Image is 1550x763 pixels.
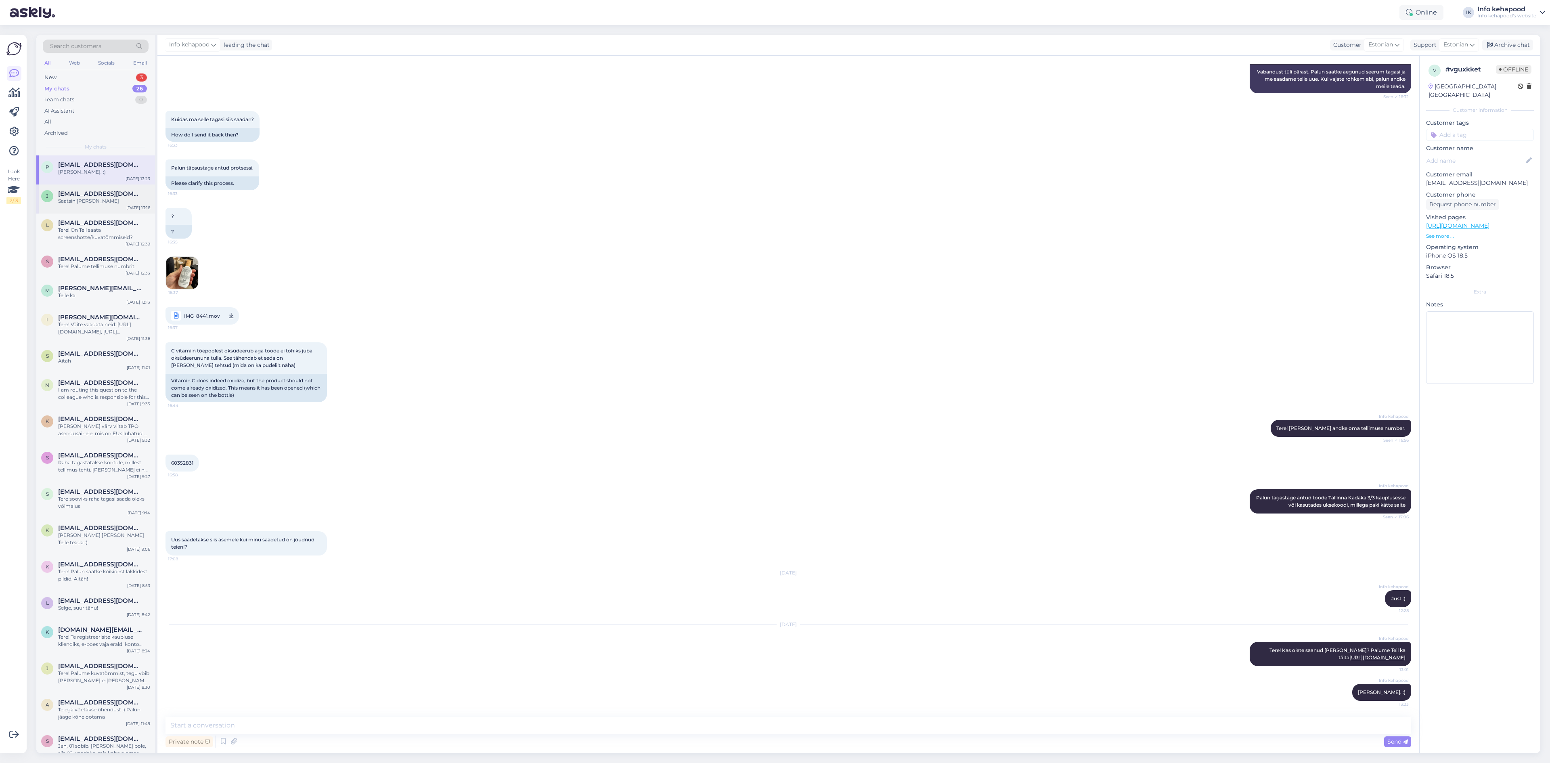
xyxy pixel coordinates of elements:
p: Safari 18.5 [1426,272,1534,280]
span: Siretmeritmasso1@gmail.com [58,488,142,495]
span: Karinsoe85@gmail.com [58,561,142,568]
div: [DATE] 11:49 [126,721,150,727]
span: S [46,738,49,744]
img: Askly Logo [6,41,22,57]
div: AI Assistant [44,107,74,115]
span: Tere! Kas olete saanud [PERSON_NAME]? Palume Teil ka täita [1269,647,1407,660]
div: Teile ka [58,292,150,299]
p: Customer email [1426,170,1534,179]
span: jana701107@gmail.com [58,190,142,197]
div: Web [67,58,82,68]
span: Estonian [1443,40,1468,49]
div: Tere! Palume tellimuse numbrit. [58,263,150,270]
p: Notes [1426,300,1534,309]
div: [DATE] 12:39 [126,241,150,247]
p: Customer tags [1426,119,1534,127]
div: leading the chat [220,41,270,49]
img: Attachment [166,257,198,289]
span: pamelasaarniit@gmail.com [58,161,142,168]
span: My chats [85,143,107,151]
span: 16:33 [168,142,198,148]
span: Salme.merilyn@gmail.com [58,735,142,742]
div: [DATE] 8:30 [127,684,150,690]
div: 0 [135,96,147,104]
div: [DATE] 13:23 [126,176,150,182]
div: Customer [1330,41,1361,49]
div: ? [165,225,192,239]
span: 16:33 [168,191,198,197]
div: Archive chat [1482,40,1533,50]
span: stella.moldre.01@gmail.com [58,256,142,263]
div: How do I send it back then? [165,128,260,142]
a: [URL][DOMAIN_NAME] [1426,222,1489,229]
span: a [46,702,49,708]
div: [DATE] 12:33 [126,270,150,276]
div: 26 [132,85,147,93]
span: Info kehapood [1378,413,1409,419]
span: Info kehapood [1378,483,1409,489]
span: Tere! [PERSON_NAME] andke oma tellimuse number. [1276,425,1405,431]
span: katrin_link@hotmail.com [58,524,142,532]
p: Operating system [1426,243,1534,252]
div: [GEOGRAPHIC_DATA], [GEOGRAPHIC_DATA] [1429,82,1518,99]
div: I am routing this question to the colleague who is responsible for this topic. The reply might ta... [58,386,150,401]
span: Info kehapood [1378,677,1409,683]
div: Customer information [1426,107,1534,114]
div: Extra [1426,288,1534,296]
div: [DATE] 9:32 [127,437,150,443]
span: m [45,287,50,293]
span: lea66saarela@gmail.com [58,219,142,226]
div: Teiega võetakse ühendust :) Palun jääge kõne ootama [58,706,150,721]
span: 16:35 [168,239,198,245]
span: S [46,491,49,497]
div: Socials [96,58,116,68]
span: s [46,455,49,461]
p: iPhone OS 18.5 [1426,252,1534,260]
span: n [45,382,49,388]
div: [PERSON_NAME] [PERSON_NAME] Teile teada :) [58,532,150,546]
div: [DATE] [165,569,1411,576]
span: 16:37 [168,289,199,296]
span: 60352831 [171,460,193,466]
div: Info kehapood [1477,6,1536,13]
div: IK [1463,7,1474,18]
span: k [46,418,49,424]
span: 12:28 [1378,608,1409,614]
div: Private note [165,736,213,747]
p: Visited pages [1426,213,1534,222]
div: [DATE] 9:06 [127,546,150,552]
div: Tere! Palun saatke kõikidest lakkidest pildid. Aitäh! [58,568,150,583]
span: s [46,258,49,264]
span: jana701107@gmail.com [58,662,142,670]
div: 3 [136,73,147,82]
span: Estonian [1368,40,1393,49]
div: Vitamin C does indeed oxidize, but the product should not come already oxidized. This means it ha... [165,374,327,402]
span: k [46,527,49,533]
a: Info kehapoodInfo kehapood's website [1477,6,1545,19]
a: IMG_8441.mov16:37 [165,307,239,325]
div: Look Here [6,168,21,204]
span: alivka166@gmail.com [58,699,142,706]
span: Kuidas ma selle tagasi siis saadan? [171,116,254,122]
p: See more ... [1426,233,1534,240]
p: Customer phone [1426,191,1534,199]
span: 16:58 [168,472,198,478]
span: Just :) [1391,595,1405,602]
span: Send [1387,738,1408,745]
input: Add name [1426,156,1525,165]
div: My chats [44,85,69,93]
div: [PERSON_NAME] värv viitab TPO asendusainele, mis on EUs lubatud. Oleks värvilaik punane, siis nee... [58,423,150,437]
a: [URL][DOMAIN_NAME] [1349,654,1405,660]
span: marge.malk@gmail.com [58,285,142,292]
div: Archived [44,129,68,137]
span: sagma358@gmail.com [58,350,142,357]
span: Info kehapood [169,40,209,49]
span: l [46,222,49,228]
span: Palun täpsustage antud protsessi. [171,165,253,171]
div: Jah, 01 sobib. [PERSON_NAME] pole, siis 02, vaadake, mis kohe olemas oleks, siis saame pakiga ühe... [58,742,150,757]
div: All [44,118,51,126]
span: Palun tagastage antud toode Tallinna Kadaka 3/3 kauplusesse või kasutades uksekoodi, millega paki... [1256,495,1407,508]
div: Raha tagastatakse kontole, millest tellimus tehti. [PERSON_NAME] ei näe Teie pangakontot. [58,459,150,474]
div: Tere! Võite vaadata neid: [URL][DOMAIN_NAME], [URL][DOMAIN_NAME][PERSON_NAME] [58,321,150,335]
div: Aitäh [58,357,150,365]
